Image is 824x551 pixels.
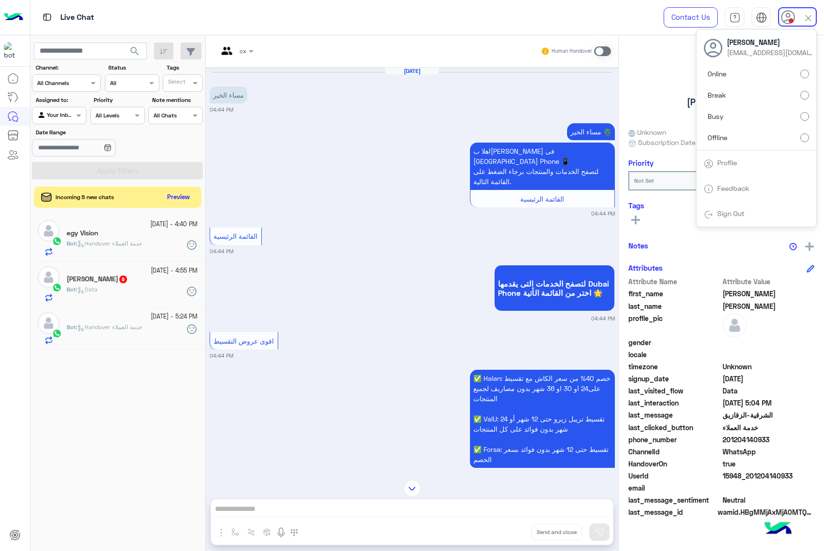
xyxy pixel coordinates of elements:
small: [DATE] - 4:40 PM [150,220,198,229]
span: القائمة الرئيسية [213,232,257,240]
span: 2025-10-13T14:04:23.345Z [723,398,815,408]
input: Offline [800,133,809,142]
span: HandoverOn [628,459,721,469]
span: ChannelId [628,447,721,457]
span: true [723,459,815,469]
span: first_name [628,289,721,299]
label: Tags [167,63,202,72]
span: locale [628,349,721,360]
span: Offline [708,132,727,143]
span: timezone [628,362,721,372]
p: 13/10/2025, 4:44 PM [210,87,247,103]
p: 13/10/2025, 4:44 PM [567,123,615,140]
a: Feedback [717,184,749,192]
span: [EMAIL_ADDRESS][DOMAIN_NAME] [727,47,814,58]
label: Assigned to: [36,96,85,104]
input: Busy [800,112,809,121]
span: Online [708,69,726,79]
img: tab [704,184,713,194]
span: Data [723,386,815,396]
span: Handover خدمة العملاء [77,323,142,331]
span: Data [77,286,98,293]
img: defaultAdmin.png [38,312,59,334]
span: wamid.HBgMMjAxMjA0MTQwOTMzFQIAEhggQTU5RjJCNzg0MkUzODk0MUQ4Q0M0RjM5Qjc0OENDNjkA [718,507,814,517]
span: القائمة الرئيسية [520,195,564,203]
span: Bot [67,240,76,247]
label: Channel: [36,63,100,72]
img: defaultAdmin.png [38,266,59,288]
span: gender [628,337,721,348]
small: 04:44 PM [210,352,233,360]
span: Attribute Value [723,276,815,287]
p: 13/10/2025, 4:44 PM [470,143,615,190]
span: last_message_id [628,507,716,517]
small: 04:44 PM [591,210,615,217]
img: tab [756,12,767,23]
span: Bot [67,323,76,331]
span: null [723,349,815,360]
input: Online [800,70,809,78]
img: WhatsApp [52,283,62,292]
span: last_visited_flow [628,386,721,396]
img: add [805,242,814,251]
span: Unknown [723,362,815,372]
span: null [723,337,815,348]
span: 0 [723,495,815,505]
img: WhatsApp [52,329,62,338]
img: Logo [4,7,23,28]
img: tab [729,12,740,23]
img: 1403182699927242 [4,42,21,59]
img: scroll [404,480,421,497]
span: Subscription Date : [DATE] [638,137,722,147]
span: خدمة العملاء [723,422,815,433]
button: Send and close [531,524,582,540]
label: Date Range [36,128,144,137]
button: Apply Filters [32,162,203,179]
img: hulul-logo.png [761,512,795,546]
span: Attribute Name [628,276,721,287]
a: Sign Out [717,209,744,217]
small: 04:44 PM [591,315,615,322]
span: signup_date [628,374,721,384]
h6: Tags [628,201,814,210]
label: Priority [94,96,143,104]
img: defaultAdmin.png [723,313,747,337]
small: 04:44 PM [210,106,233,114]
span: [PERSON_NAME] [727,37,814,47]
h6: Attributes [628,263,663,272]
span: اقوى عروض التقسيط [213,337,274,345]
span: last_name [628,301,721,311]
input: Break [800,91,809,100]
span: الشرقية-الزقازيق [723,410,815,420]
span: Busy [708,111,724,121]
img: tab [704,159,713,169]
img: tab [704,210,713,219]
img: notes [789,243,797,250]
h6: Notes [628,241,648,250]
span: phone_number [628,435,721,445]
span: email [628,483,721,493]
a: Contact Us [664,7,718,28]
span: profile_pic [628,313,721,335]
span: Handover خدمة العملاء [77,240,142,247]
span: null [723,483,815,493]
button: Preview [163,190,194,204]
small: Human Handover [552,47,592,55]
img: teams.png [218,47,236,63]
span: last_message [628,410,721,420]
p: Live Chat [60,11,94,24]
b: : [67,286,77,293]
div: Select [167,77,185,88]
span: Bot [67,286,76,293]
span: last_message_sentiment [628,495,721,505]
small: [DATE] - 5:24 PM [151,312,198,321]
b: : [67,323,77,331]
span: لتصفح الخدمات التى يقدمها Dubai Phone اختر من القائمة الأتية 🌟 [498,279,611,297]
button: search [123,43,147,63]
b: : [67,240,77,247]
label: Status [108,63,158,72]
span: Mohamed [723,301,815,311]
span: Unknown [628,127,666,137]
b: Not Set [634,177,654,184]
img: close [803,13,814,24]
